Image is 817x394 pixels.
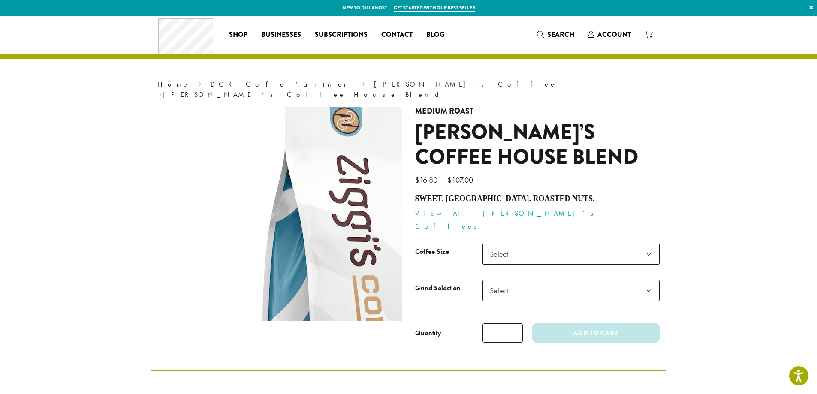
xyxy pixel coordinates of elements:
[415,246,482,258] label: Coffee Size
[482,323,523,343] input: Product quantity
[530,27,581,42] a: Search
[211,80,353,89] a: DCR Cafe Partner
[415,107,660,116] h4: Medium Roast
[532,323,659,343] button: Add to cart
[441,175,446,185] span: –
[362,76,365,90] span: ›
[374,80,557,89] a: [PERSON_NAME]'s Coffee
[415,194,660,204] h4: Sweet. [GEOGRAPHIC_DATA]. Roasted nuts.
[394,4,475,12] a: Get started with our best seller
[482,280,660,301] span: Select
[222,28,254,42] a: Shop
[158,80,190,89] a: Home
[447,175,475,185] bdi: 107.00
[158,79,660,100] nav: Breadcrumb
[415,120,660,169] h1: [PERSON_NAME]’s Coffee House Blend
[415,175,440,185] bdi: 16.80
[159,87,162,100] span: ›
[229,30,247,40] span: Shop
[597,30,631,39] span: Account
[199,76,202,90] span: ›
[381,30,413,40] span: Contact
[315,30,368,40] span: Subscriptions
[482,244,660,265] span: Select
[486,282,517,299] span: Select
[261,30,301,40] span: Businesses
[447,175,452,185] span: $
[415,328,441,338] div: Quantity
[415,209,599,231] a: View All [PERSON_NAME]’s Coffees
[547,30,574,39] span: Search
[486,246,517,262] span: Select
[415,175,419,185] span: $
[426,30,444,40] span: Blog
[415,282,482,295] label: Grind Selection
